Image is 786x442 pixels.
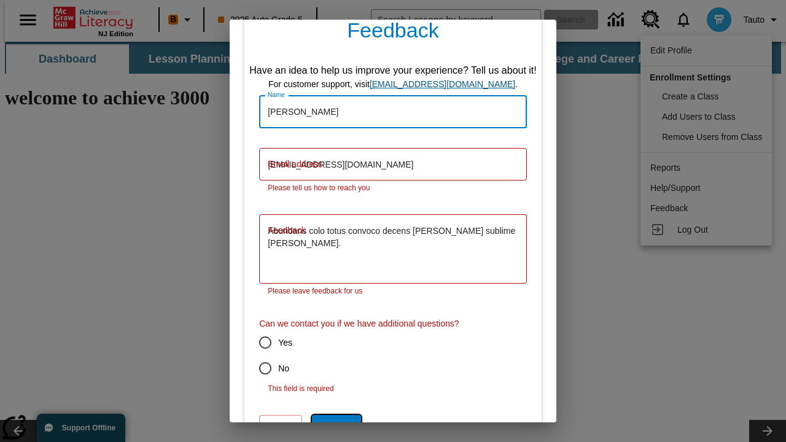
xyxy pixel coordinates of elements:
p: Please tell us how to reach you [268,182,518,195]
h4: Feedback [244,8,542,58]
span: No [278,362,289,375]
span: Yes [278,336,292,349]
div: contact-permission [259,330,527,381]
a: support, will open in new browser tab [370,79,515,89]
div: Have an idea to help us improve your experience? Tell us about it! [249,63,537,78]
label: Name [268,90,285,99]
button: Submit [312,415,360,438]
button: Reset [259,415,302,438]
div: For customer support, visit . [249,78,537,91]
p: Please leave feedback for us [268,285,518,298]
